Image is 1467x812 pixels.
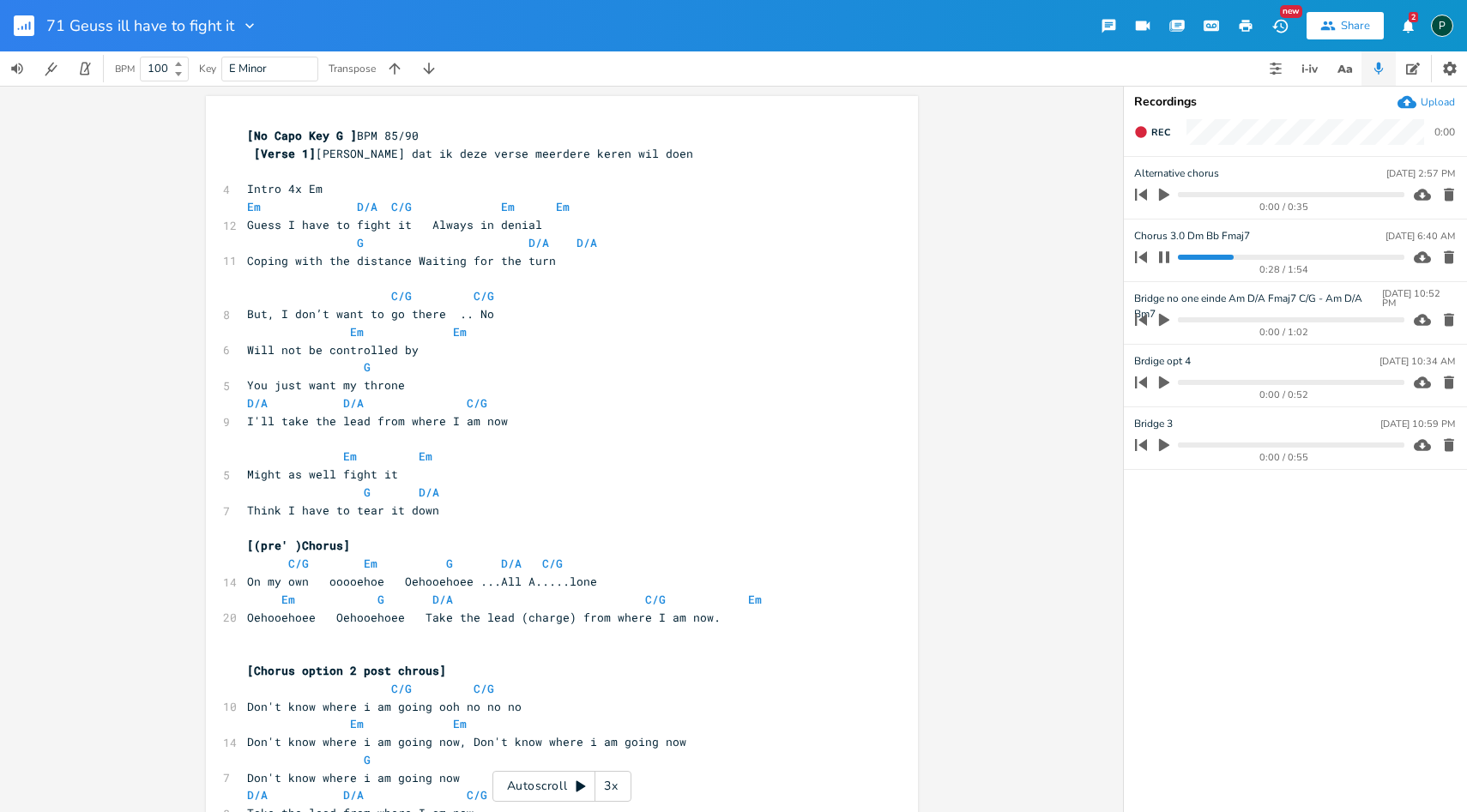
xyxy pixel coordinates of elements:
div: 3x [595,771,626,802]
span: Em [350,716,364,731]
div: 0:28 / 1:54 [1164,265,1404,274]
span: D/A [343,395,364,411]
button: 2 [1391,10,1425,41]
span: Will not be controlled by [247,342,419,358]
div: Share [1341,18,1370,33]
span: E Minor [229,61,267,76]
span: On my own ooooehoe Oehooehoee ...All A.....lone [247,574,597,589]
span: Brdige opt 4 [1134,353,1191,370]
span: D/A [357,199,377,214]
span: 71 Geuss ill have to fight it [46,18,234,33]
div: Upload [1421,95,1455,109]
span: G [364,752,371,767]
span: Bridge no one einde Am D/A Fmaj7 C/G - Am D/A Bm7 [1134,291,1382,307]
button: Upload [1398,93,1455,111]
span: BPM 85/90 [247,128,419,143]
span: D/A [577,235,597,250]
div: BPM [115,64,135,74]
span: G [364,484,371,500]
div: Transpose [329,63,376,74]
span: C/G [391,288,412,304]
span: Em [343,448,357,464]
span: D/A [343,787,364,803]
div: Piepo [1431,15,1453,37]
span: But, I don’t want to go there .. No [247,306,494,322]
span: C/G [474,681,494,696]
span: Em [556,199,570,214]
div: 0:00 / 0:35 [1164,202,1404,212]
span: C/G [288,556,309,571]
span: D/A [247,787,268,803]
span: C/G [645,592,666,607]
div: [DATE] 10:34 AM [1379,357,1455,366]
span: Rec [1151,126,1170,139]
span: Coping with the distance Waiting for the turn [247,253,556,268]
span: Em [748,592,762,607]
span: D/A [247,395,268,411]
span: D/A [501,556,522,571]
span: Might as well fight it [247,466,398,482]
div: Key [199,63,216,74]
span: Don't know where i am going now [247,770,460,785]
button: New [1263,10,1297,41]
div: [DATE] 10:59 PM [1380,419,1455,429]
span: Em [364,556,377,571]
div: Autoscroll [492,771,631,802]
button: Rec [1127,118,1177,146]
span: Em [281,592,295,607]
span: Oehooehoee Oehooehoee Take the lead (charge) from where I am now. [247,610,721,625]
span: C/G [474,288,494,304]
span: D/A [419,484,439,500]
button: P [1431,6,1453,45]
span: [(pre' )Chorus] [247,538,350,553]
span: G [364,359,371,375]
span: You just want my throne [247,377,405,393]
span: Guess I have to fight it Always in denial [247,217,542,232]
span: C/G [391,681,412,696]
span: C/G [467,787,487,803]
span: Don't know where i am going ooh no no no [247,699,522,714]
span: Alternative chorus [1134,165,1219,182]
div: 0:00 / 1:02 [1164,328,1404,337]
span: Chorus 3.0 Dm Bb Fmaj7 [1134,228,1250,244]
span: G [377,592,384,607]
div: Recordings [1134,96,1457,108]
div: 0:00 / 0:52 [1164,390,1404,400]
span: Intro 4x Em [247,181,323,196]
span: C/G [542,556,563,571]
span: Em [453,324,467,340]
span: Em [419,448,432,464]
span: D/A [432,592,453,607]
div: 2 [1409,12,1418,22]
span: Bridge 3 [1134,416,1173,432]
span: [No Capo Key G ] [247,128,357,143]
span: [Chorus option 2 post chrous] [247,663,446,678]
span: C/G [391,199,412,214]
div: [DATE] 10:52 PM [1382,289,1455,308]
span: G [446,556,453,571]
span: [Verse 1] [254,146,316,161]
div: 0:00 / 0:55 [1164,453,1404,462]
div: New [1280,5,1302,18]
span: D/A [528,235,549,250]
div: 0:00 [1434,127,1455,137]
span: Em [350,324,364,340]
span: Em [453,716,467,731]
div: [DATE] 2:57 PM [1386,169,1455,178]
span: Don't know where i am going now, Don't know where i am going now [247,734,686,749]
span: Em [501,199,515,214]
span: C/G [467,395,487,411]
span: [PERSON_NAME] dat ik deze verse meerdere keren wil doen [247,146,693,161]
span: Em [247,199,261,214]
button: Share [1307,12,1384,39]
span: G [357,235,364,250]
div: [DATE] 6:40 AM [1385,232,1455,241]
span: I'll take the lead from where I am now [247,413,508,429]
span: Think I have to tear it down [247,502,439,518]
